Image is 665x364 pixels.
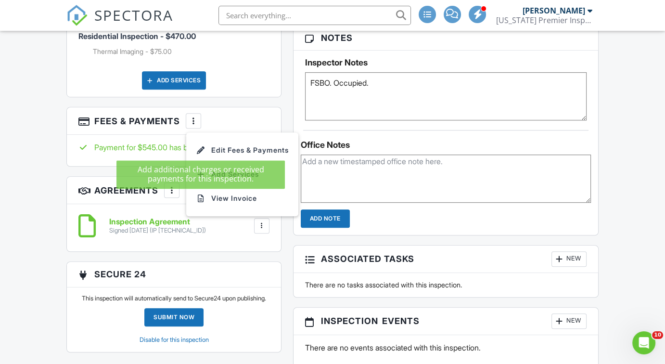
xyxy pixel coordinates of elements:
[321,252,414,265] span: Associated Tasks
[78,31,196,41] span: Residential Inspection - $470.00
[66,5,88,26] img: The Best Home Inspection Software - Spectora
[632,331,655,354] iframe: Intercom live chat
[109,218,206,226] h6: Inspection Agreement
[67,107,281,135] h3: Fees & Payments
[305,342,587,353] p: There are no events associated with this inspection.
[144,308,204,326] a: Submit Now
[140,336,209,343] a: Disable for this inspection
[652,331,663,339] span: 10
[299,280,592,290] div: There are no tasks associated with this inspection.
[142,71,206,90] div: Add Services
[301,209,350,228] input: Add Note
[551,313,587,329] div: New
[67,177,281,204] h3: Agreements
[78,142,269,153] div: Payment for $545.00 has been received.
[321,314,378,327] span: Inspection
[66,13,173,33] a: SPECTORA
[301,140,591,150] div: Office Notes
[305,72,587,120] textarea: FSBO. Occupied.
[218,6,411,25] input: Search everything...
[496,15,592,25] div: Mississippi Premier Inspections
[78,13,269,64] li: Service: Residential Inspection
[294,26,598,51] h3: Notes
[67,262,281,287] h3: Secure 24
[523,6,585,15] div: [PERSON_NAME]
[109,227,206,234] div: Signed [DATE] (IP [TECHNICAL_ID])
[94,5,173,25] span: SPECTORA
[551,251,587,267] div: New
[82,295,266,302] p: This inspection will automatically send to Secure24 upon publishing.
[93,47,269,56] li: Add on: Thermal Imaging
[109,218,206,234] a: Inspection Agreement Signed [DATE] (IP [TECHNICAL_ID])
[305,58,587,67] h5: Inspector Notes
[382,314,420,327] span: Events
